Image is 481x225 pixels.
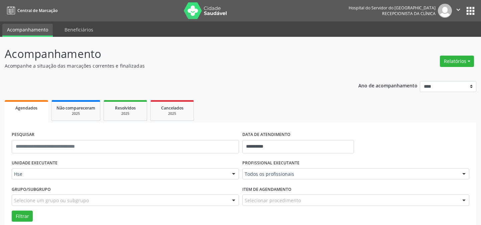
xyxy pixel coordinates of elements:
label: PESQUISAR [12,130,34,140]
label: UNIDADE EXECUTANTE [12,158,57,168]
p: Acompanhe a situação das marcações correntes e finalizadas [5,62,335,69]
span: Cancelados [161,105,184,111]
button: Filtrar [12,211,33,222]
span: Selecione um grupo ou subgrupo [14,197,89,204]
div: 2025 [109,111,142,116]
label: Item de agendamento [242,184,291,195]
button:  [452,4,465,18]
i:  [455,6,462,13]
span: Recepcionista da clínica [382,11,436,16]
span: Selecionar procedimento [245,197,301,204]
div: 2025 [155,111,189,116]
label: Grupo/Subgrupo [12,184,51,195]
div: 2025 [56,111,95,116]
img: img [438,4,452,18]
span: Resolvidos [115,105,136,111]
span: Agendados [15,105,37,111]
div: Hospital do Servidor do [GEOGRAPHIC_DATA] [349,5,436,11]
a: Central de Marcação [5,5,57,16]
button: Relatórios [440,56,474,67]
a: Beneficiários [60,24,98,35]
p: Ano de acompanhamento [358,81,417,89]
span: Central de Marcação [17,8,57,13]
span: Todos os profissionais [245,171,456,177]
span: Não compareceram [56,105,95,111]
label: PROFISSIONAL EXECUTANTE [242,158,299,168]
span: Hse [14,171,225,177]
p: Acompanhamento [5,46,335,62]
button: apps [465,5,476,17]
label: DATA DE ATENDIMENTO [242,130,290,140]
a: Acompanhamento [2,24,53,37]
